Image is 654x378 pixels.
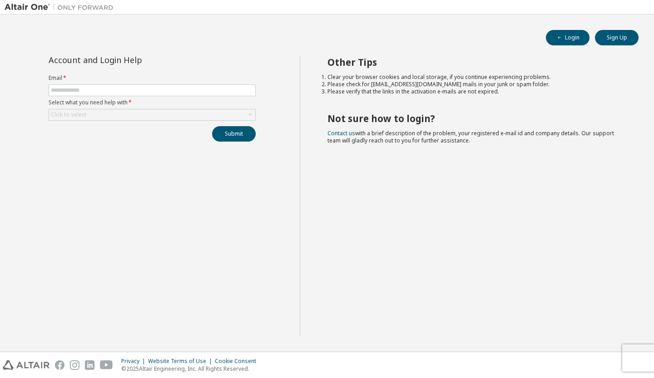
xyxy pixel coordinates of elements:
img: instagram.svg [70,360,79,370]
div: Click to select [51,111,86,118]
img: youtube.svg [100,360,113,370]
li: Please check for [EMAIL_ADDRESS][DOMAIN_NAME] mails in your junk or spam folder. [327,81,623,88]
div: Click to select [49,109,255,120]
button: Submit [212,126,256,142]
img: facebook.svg [55,360,64,370]
li: Clear your browser cookies and local storage, if you continue experiencing problems. [327,74,623,81]
div: Account and Login Help [49,56,214,64]
button: Sign Up [595,30,639,45]
span: with a brief description of the problem, your registered e-mail id and company details. Our suppo... [327,129,614,144]
a: Contact us [327,129,355,137]
h2: Other Tips [327,56,623,68]
div: Website Terms of Use [148,358,215,365]
button: Login [546,30,590,45]
h2: Not sure how to login? [327,113,623,124]
label: Select what you need help with [49,99,256,106]
div: Cookie Consent [215,358,262,365]
li: Please verify that the links in the activation e-mails are not expired. [327,88,623,95]
img: linkedin.svg [85,360,94,370]
div: Privacy [121,358,148,365]
img: Altair One [5,3,118,12]
label: Email [49,74,256,82]
p: © 2025 Altair Engineering, Inc. All Rights Reserved. [121,365,262,373]
img: altair_logo.svg [3,360,50,370]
